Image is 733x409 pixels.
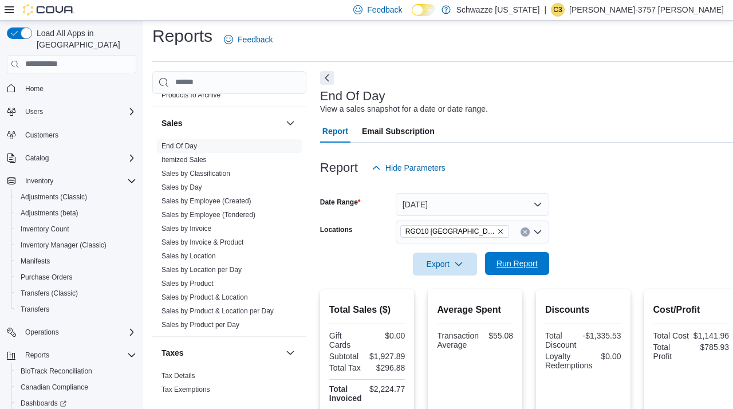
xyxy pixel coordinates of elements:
[25,328,59,337] span: Operations
[2,104,141,120] button: Users
[320,71,334,85] button: Next
[653,343,689,361] div: Total Profit
[21,289,78,298] span: Transfers (Classic)
[496,258,538,269] span: Run Report
[553,3,562,17] span: C3
[21,151,136,165] span: Catalog
[396,193,549,216] button: [DATE]
[16,190,136,204] span: Adjustments (Classic)
[25,351,49,360] span: Reports
[161,372,195,380] a: Tax Details
[161,321,239,329] a: Sales by Product per Day
[161,211,255,219] a: Sales by Employee (Tendered)
[16,380,93,394] a: Canadian Compliance
[2,150,141,166] button: Catalog
[320,198,361,207] label: Date Range
[483,331,513,340] div: $55.08
[2,127,141,143] button: Customers
[551,3,565,17] div: Christopher-3757 Gonzalez
[693,331,729,340] div: $1,141.96
[11,205,141,221] button: Adjustments (beta)
[369,384,405,394] div: $2,224.77
[25,84,44,93] span: Home
[161,91,220,99] a: Products to Archive
[545,352,593,370] div: Loyalty Redemptions
[161,293,248,301] a: Sales by Product & Location
[412,4,436,16] input: Dark Mode
[21,399,66,408] span: Dashboards
[16,254,54,268] a: Manifests
[521,227,530,237] button: Clear input
[161,197,251,205] a: Sales by Employee (Created)
[369,363,405,372] div: $296.88
[21,192,87,202] span: Adjustments (Classic)
[329,363,365,372] div: Total Tax
[161,117,183,129] h3: Sales
[320,225,353,234] label: Locations
[21,174,136,188] span: Inventory
[2,80,141,97] button: Home
[219,28,277,51] a: Feedback
[161,280,214,288] a: Sales by Product
[32,27,136,50] span: Load All Apps in [GEOGRAPHIC_DATA]
[11,269,141,285] button: Purchase Orders
[16,222,136,236] span: Inventory Count
[25,131,58,140] span: Customers
[16,222,74,236] a: Inventory Count
[437,331,479,349] div: Transaction Average
[11,379,141,395] button: Canadian Compliance
[456,3,540,17] p: Schwazze [US_STATE]
[597,352,621,361] div: $0.00
[11,237,141,253] button: Inventory Manager (Classic)
[21,325,64,339] button: Operations
[329,352,365,361] div: Subtotal
[152,139,306,336] div: Sales
[161,225,211,233] a: Sales by Invoice
[21,209,78,218] span: Adjustments (beta)
[367,4,402,15] span: Feedback
[21,105,48,119] button: Users
[21,128,136,142] span: Customers
[21,105,136,119] span: Users
[2,347,141,363] button: Reports
[21,128,63,142] a: Customers
[16,270,136,284] span: Purchase Orders
[329,331,365,349] div: Gift Cards
[161,142,197,150] a: End Of Day
[23,4,74,15] img: Cova
[152,369,306,401] div: Taxes
[369,331,405,340] div: $0.00
[21,82,48,96] a: Home
[16,270,77,284] a: Purchase Orders
[283,346,297,360] button: Taxes
[161,117,281,129] button: Sales
[21,383,88,392] span: Canadian Compliance
[21,257,50,266] span: Manifests
[21,81,136,96] span: Home
[320,89,385,103] h3: End Of Day
[21,325,136,339] span: Operations
[11,189,141,205] button: Adjustments (Classic)
[693,343,729,352] div: $785.93
[21,305,49,314] span: Transfers
[21,225,69,234] span: Inventory Count
[367,156,450,179] button: Hide Parameters
[16,190,92,204] a: Adjustments (Classic)
[322,120,348,143] span: Report
[413,253,477,276] button: Export
[21,174,58,188] button: Inventory
[497,228,504,235] button: Remove RGO10 Santa Fe from selection in this group
[329,384,362,403] strong: Total Invoiced
[544,3,546,17] p: |
[2,173,141,189] button: Inventory
[11,363,141,379] button: BioTrack Reconciliation
[320,161,358,175] h3: Report
[21,273,73,282] span: Purchase Orders
[16,364,136,378] span: BioTrack Reconciliation
[545,303,621,317] h2: Discounts
[161,252,216,260] a: Sales by Location
[16,302,136,316] span: Transfers
[16,238,111,252] a: Inventory Manager (Classic)
[533,227,542,237] button: Open list of options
